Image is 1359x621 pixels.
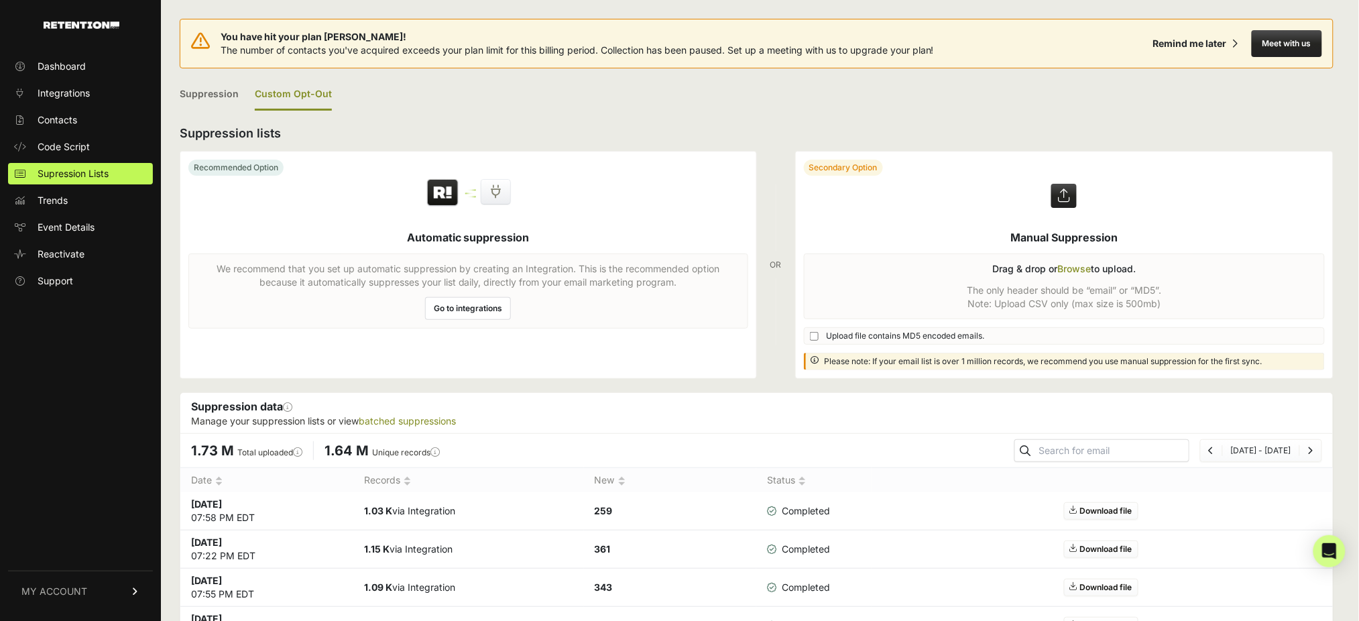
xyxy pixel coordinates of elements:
img: integration [465,192,476,194]
p: We recommend that you set up automatic suppression by creating an Integration. This is the recomm... [197,262,740,289]
a: Download file [1064,541,1138,558]
span: Reactivate [38,247,84,261]
th: Date [180,468,353,493]
span: Trends [38,194,68,207]
span: Contacts [38,113,77,127]
span: Completed [767,543,830,556]
button: Meet with us [1252,30,1322,57]
a: Go to integrations [425,297,511,320]
h5: Automatic suppression [407,229,530,245]
input: Search for email [1037,441,1189,460]
img: Retention [426,178,460,208]
a: Event Details [8,217,153,238]
strong: [DATE] [191,537,222,548]
label: Unique records [372,447,440,457]
a: MY ACCOUNT [8,571,153,612]
span: You have hit your plan [PERSON_NAME]! [221,30,934,44]
a: Support [8,270,153,292]
strong: [DATE] [191,498,222,510]
div: Recommended Option [188,160,284,176]
span: MY ACCOUNT [21,585,87,598]
td: 07:55 PM EDT [180,569,353,607]
strong: 1.03 K [364,505,392,516]
a: Suppression [180,79,239,111]
td: 07:58 PM EDT [180,492,353,530]
li: [DATE] - [DATE] [1222,445,1299,456]
span: 1.73 M [191,443,234,459]
span: Code Script [38,140,90,154]
a: Dashboard [8,56,153,77]
div: Open Intercom Messenger [1313,535,1346,567]
th: New [584,468,757,493]
img: no_sort-eaf950dc5ab64cae54d48a5578032e96f70b2ecb7d747501f34c8f2db400fb66.gif [799,476,806,486]
p: Manage your suppression lists or view [191,414,1322,428]
a: Integrations [8,82,153,104]
td: via Integration [353,530,584,569]
strong: [DATE] [191,575,222,586]
td: via Integration [353,492,584,530]
img: no_sort-eaf950dc5ab64cae54d48a5578032e96f70b2ecb7d747501f34c8f2db400fb66.gif [618,476,626,486]
input: Upload file contains MD5 encoded emails. [810,332,819,341]
strong: 1.09 K [364,581,392,593]
img: no_sort-eaf950dc5ab64cae54d48a5578032e96f70b2ecb7d747501f34c8f2db400fb66.gif [215,476,223,486]
th: Records [353,468,584,493]
a: Trends [8,190,153,211]
span: Integrations [38,87,90,100]
a: Previous [1209,445,1214,455]
a: Contacts [8,109,153,131]
a: Next [1308,445,1313,455]
td: via Integration [353,569,584,607]
img: no_sort-eaf950dc5ab64cae54d48a5578032e96f70b2ecb7d747501f34c8f2db400fb66.gif [404,476,411,486]
span: Event Details [38,221,95,234]
span: The number of contacts you've acquired exceeds your plan limit for this billing period. Collectio... [221,44,934,56]
span: Completed [767,581,830,594]
span: Completed [767,504,830,518]
a: Code Script [8,136,153,158]
img: integration [465,196,476,198]
a: Custom Opt-Out [255,79,332,111]
h2: Suppression lists [180,124,1334,143]
span: 1.64 M [324,443,369,459]
strong: 259 [595,505,613,516]
th: Status [756,468,872,493]
span: Support [38,274,73,288]
td: 07:22 PM EDT [180,530,353,569]
button: Remind me later [1148,32,1244,56]
span: Dashboard [38,60,86,73]
strong: 343 [595,581,613,593]
a: Supression Lists [8,163,153,184]
a: Download file [1064,579,1138,596]
a: Download file [1064,502,1138,520]
span: Upload file contains MD5 encoded emails. [827,331,985,341]
a: batched suppressions [359,415,456,427]
a: Reactivate [8,243,153,265]
strong: 1.15 K [364,543,390,555]
img: integration [465,189,476,191]
div: Remind me later [1153,37,1227,50]
label: Total uploaded [237,447,302,457]
div: OR [770,151,782,379]
div: Suppression data [180,393,1333,433]
strong: 361 [595,543,611,555]
img: Retention.com [44,21,119,29]
nav: Page navigation [1200,439,1322,462]
span: Supression Lists [38,167,109,180]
